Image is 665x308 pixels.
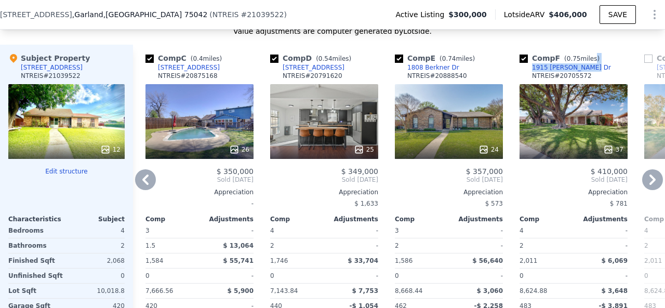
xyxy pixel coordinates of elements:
[193,55,203,62] span: 0.4
[395,53,479,63] div: Comp E
[520,215,574,223] div: Comp
[451,223,503,238] div: -
[442,55,456,62] span: 0.74
[270,287,298,294] span: 7,143.84
[8,53,90,63] div: Subject Property
[395,287,422,294] span: 8,668.44
[270,53,355,63] div: Comp D
[270,215,324,223] div: Comp
[532,63,611,72] div: 1915 [PERSON_NAME] Dr
[644,272,648,279] span: 0
[451,238,503,253] div: -
[520,176,628,184] span: Sold [DATE]
[644,227,648,234] span: 4
[520,53,604,63] div: Comp F
[485,200,503,207] span: $ 573
[223,257,254,264] span: $ 55,741
[8,253,64,268] div: Finished Sqft
[435,55,479,62] span: ( miles)
[576,223,628,238] div: -
[341,167,378,176] span: $ 349,000
[69,284,125,298] div: 10,018.8
[520,287,547,294] span: 8,624.88
[8,167,125,176] button: Edit structure
[145,272,150,279] span: 0
[270,188,378,196] div: Appreciation
[21,63,83,72] div: [STREET_ADDRESS]
[8,284,64,298] div: Lot Sqft
[223,242,254,249] span: $ 13,064
[395,63,459,72] a: 1808 Berkner Dr
[8,269,64,283] div: Unfinished Sqft
[600,5,636,24] button: SAVE
[100,144,121,155] div: 12
[560,55,604,62] span: ( miles)
[549,10,587,19] span: $406,000
[354,144,374,155] div: 25
[504,9,549,20] span: Lotside ARV
[478,144,499,155] div: 24
[324,215,378,223] div: Adjustments
[326,269,378,283] div: -
[520,257,537,264] span: 2,011
[103,10,208,19] span: , [GEOGRAPHIC_DATA] 75042
[407,72,467,80] div: NTREIS # 20888540
[69,253,125,268] div: 2,068
[395,188,503,196] div: Appreciation
[395,9,448,20] span: Active Listing
[229,144,249,155] div: 26
[8,215,66,223] div: Characteristics
[603,144,623,155] div: 37
[395,215,449,223] div: Comp
[520,227,524,234] span: 4
[395,272,399,279] span: 0
[326,223,378,238] div: -
[520,272,524,279] span: 0
[217,167,254,176] span: $ 350,000
[145,215,199,223] div: Comp
[602,257,628,264] span: $ 6,069
[283,72,342,80] div: NTREIS # 20791620
[158,72,218,80] div: NTREIS # 20875168
[209,9,287,20] div: ( )
[567,55,581,62] span: 0.75
[241,10,284,19] span: # 21039522
[602,287,628,294] span: $ 3,648
[472,257,503,264] span: $ 56,640
[348,257,378,264] span: $ 33,704
[145,196,254,211] div: -
[202,223,254,238] div: -
[449,215,503,223] div: Adjustments
[187,55,226,62] span: ( miles)
[145,257,163,264] span: 1,584
[283,63,344,72] div: [STREET_ADDRESS]
[318,55,332,62] span: 0.54
[199,215,254,223] div: Adjustments
[270,238,322,253] div: 2
[407,63,459,72] div: 1808 Berkner Dr
[8,223,64,238] div: Bedrooms
[21,72,81,80] div: NTREIS # 21039522
[69,223,125,238] div: 4
[520,188,628,196] div: Appreciation
[326,238,378,253] div: -
[270,176,378,184] span: Sold [DATE]
[145,53,226,63] div: Comp C
[395,227,399,234] span: 3
[8,238,64,253] div: Bathrooms
[270,63,344,72] a: [STREET_ADDRESS]
[644,257,662,264] span: 2,011
[145,176,254,184] span: Sold [DATE]
[145,63,220,72] a: [STREET_ADDRESS]
[576,269,628,283] div: -
[145,227,150,234] span: 3
[395,176,503,184] span: Sold [DATE]
[145,287,173,294] span: 7,666.56
[448,9,487,20] span: $300,000
[158,63,220,72] div: [STREET_ADDRESS]
[145,188,254,196] div: Appreciation
[466,167,503,176] span: $ 357,000
[395,238,447,253] div: 2
[312,55,355,62] span: ( miles)
[610,200,628,207] span: $ 781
